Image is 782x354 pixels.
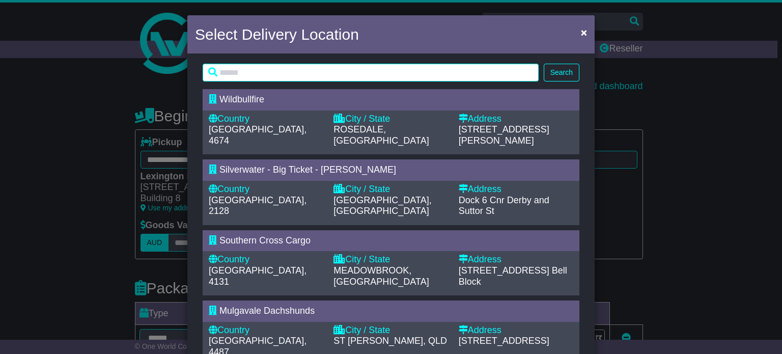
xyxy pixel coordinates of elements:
[459,254,573,265] div: Address
[333,124,429,146] span: ROSEDALE, [GEOGRAPHIC_DATA]
[219,94,264,104] span: Wildbullfire
[333,254,448,265] div: City / State
[333,265,429,287] span: MEADOWBROOK, [GEOGRAPHIC_DATA]
[459,195,549,216] span: Dock 6 Cnr Derby and Suttor St
[459,184,573,195] div: Address
[459,265,549,276] span: [STREET_ADDRESS]
[459,265,567,287] span: Bell Block
[219,306,315,316] span: Mulgavale Dachshunds
[209,325,323,336] div: Country
[459,336,549,346] span: [STREET_ADDRESS]
[333,336,447,346] span: ST [PERSON_NAME], QLD
[333,114,448,125] div: City / State
[459,325,573,336] div: Address
[333,195,431,216] span: [GEOGRAPHIC_DATA], [GEOGRAPHIC_DATA]
[576,22,592,43] button: Close
[333,184,448,195] div: City / State
[209,195,306,216] span: [GEOGRAPHIC_DATA], 2128
[459,124,549,146] span: [STREET_ADDRESS][PERSON_NAME]
[209,184,323,195] div: Country
[544,64,579,81] button: Search
[219,165,396,175] span: Silverwater - Big Ticket - [PERSON_NAME]
[333,325,448,336] div: City / State
[209,254,323,265] div: Country
[195,23,359,46] h4: Select Delivery Location
[581,26,587,38] span: ×
[219,235,311,246] span: Southern Cross Cargo
[459,114,573,125] div: Address
[209,114,323,125] div: Country
[209,265,306,287] span: [GEOGRAPHIC_DATA], 4131
[209,124,306,146] span: [GEOGRAPHIC_DATA], 4674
